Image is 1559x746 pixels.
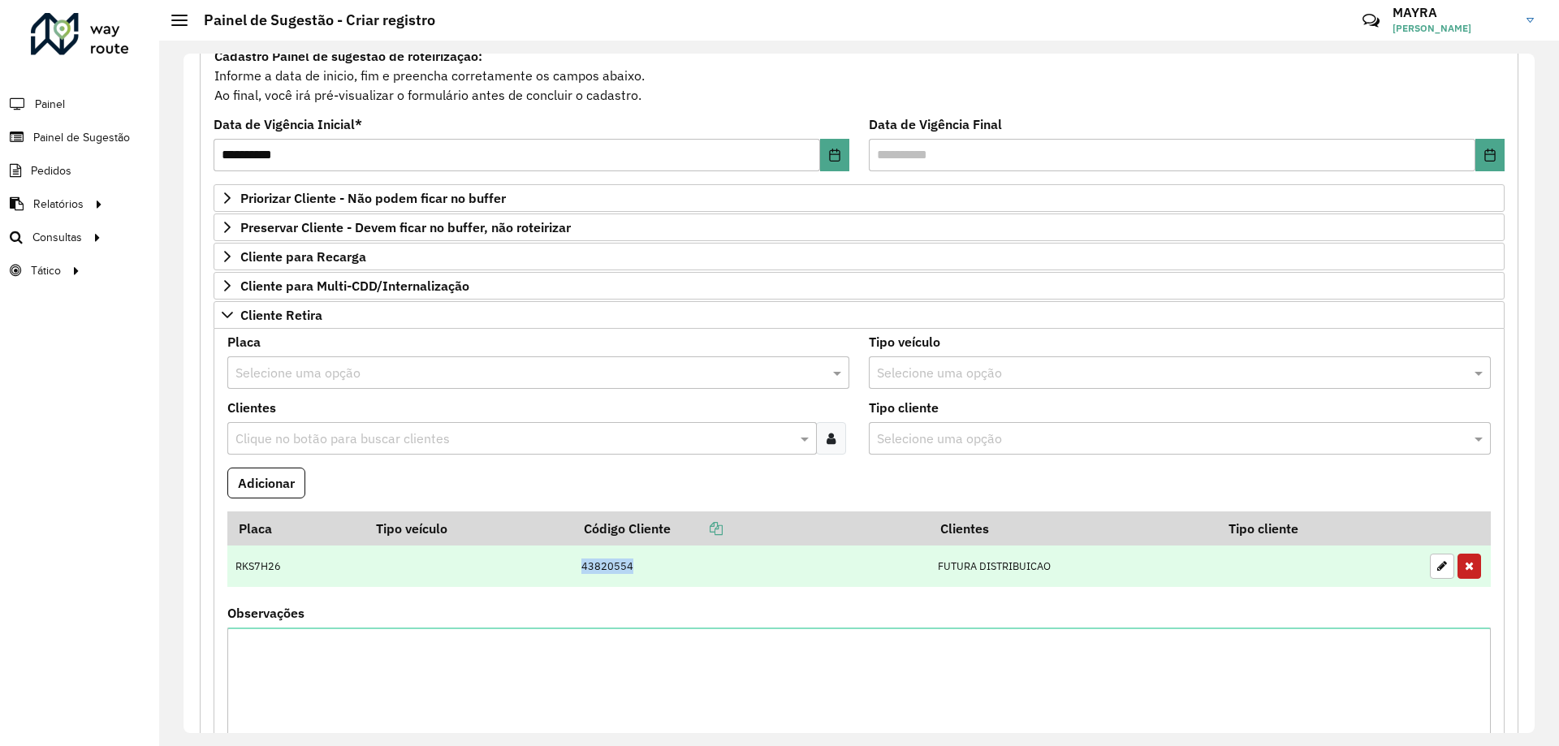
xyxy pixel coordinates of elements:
[1475,139,1505,171] button: Choose Date
[240,250,366,263] span: Cliente para Recarga
[33,129,130,146] span: Painel de Sugestão
[214,272,1505,300] a: Cliente para Multi-CDD/Internalização
[32,229,82,246] span: Consultas
[572,545,930,588] td: 43820554
[240,279,469,292] span: Cliente para Multi-CDD/Internalização
[35,96,65,113] span: Painel
[869,332,940,351] label: Tipo veículo
[820,139,849,171] button: Choose Date
[240,221,571,234] span: Preservar Cliente - Devem ficar no buffer, não roteirizar
[31,262,61,279] span: Tático
[188,11,435,29] h2: Painel de Sugestão - Criar registro
[227,511,365,545] th: Placa
[572,511,930,545] th: Código Cliente
[1354,3,1388,38] a: Contato Rápido
[227,603,304,623] label: Observações
[33,196,84,213] span: Relatórios
[930,511,1217,545] th: Clientes
[214,213,1505,241] a: Preservar Cliente - Devem ficar no buffer, não roteirizar
[869,114,1002,134] label: Data de Vigência Final
[214,45,1505,106] div: Informe a data de inicio, fim e preencha corretamente os campos abaixo. Ao final, você irá pré-vi...
[240,308,322,321] span: Cliente Retira
[227,545,365,588] td: RKS7H26
[227,468,305,498] button: Adicionar
[31,162,71,179] span: Pedidos
[930,545,1217,588] td: FUTURA DISTRIBUICAO
[214,243,1505,270] a: Cliente para Recarga
[869,398,939,417] label: Tipo cliente
[214,114,362,134] label: Data de Vigência Inicial
[214,48,482,64] strong: Cadastro Painel de sugestão de roteirização:
[1393,21,1514,36] span: [PERSON_NAME]
[240,192,506,205] span: Priorizar Cliente - Não podem ficar no buffer
[671,520,723,537] a: Copiar
[227,332,261,351] label: Placa
[1393,5,1514,20] h3: MAYRA
[365,511,572,545] th: Tipo veículo
[214,184,1505,212] a: Priorizar Cliente - Não podem ficar no buffer
[214,301,1505,329] a: Cliente Retira
[1217,511,1421,545] th: Tipo cliente
[227,398,276,417] label: Clientes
